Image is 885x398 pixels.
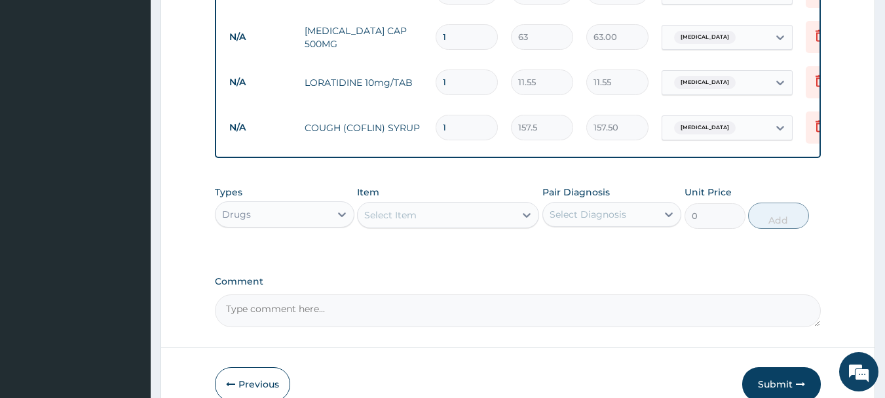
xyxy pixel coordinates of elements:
textarea: Type your message and hit 'Enter' [7,262,250,308]
label: Unit Price [685,186,732,199]
span: [MEDICAL_DATA] [674,76,736,89]
label: Item [357,186,379,199]
label: Types [215,187,242,198]
td: COUGH (COFLIN) SYRUP [298,115,429,141]
td: N/A [223,25,298,49]
span: [MEDICAL_DATA] [674,31,736,44]
label: Comment [215,276,821,287]
div: Select Item [364,209,417,222]
td: [MEDICAL_DATA] CAP 500MG [298,18,429,57]
button: Add [748,203,809,229]
span: [MEDICAL_DATA] [674,121,736,134]
td: LORATIDINE 10mg/TAB [298,70,429,96]
div: Drugs [222,208,251,221]
div: Select Diagnosis [550,208,626,221]
label: Pair Diagnosis [542,186,610,199]
td: N/A [223,115,298,140]
td: N/A [223,70,298,94]
img: d_794563401_company_1708531726252_794563401 [24,66,53,98]
div: Chat with us now [68,73,220,90]
span: We're online! [76,117,181,249]
div: Minimize live chat window [215,7,246,38]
